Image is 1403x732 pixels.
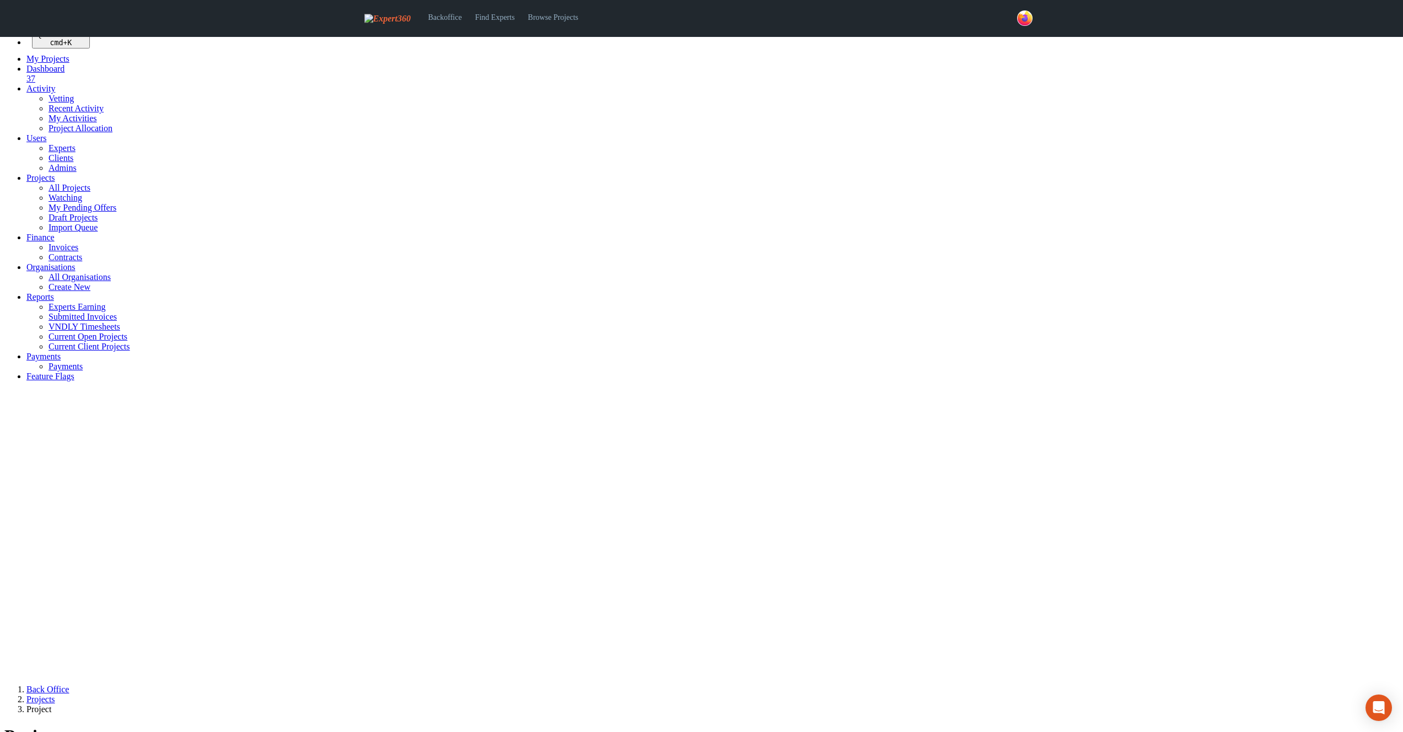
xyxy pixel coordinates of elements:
a: Dashboard 37 [26,64,1399,84]
a: Project Allocation [49,123,112,133]
img: Expert360 [364,14,411,24]
a: Payments [49,362,83,371]
a: Reports [26,292,54,302]
a: Experts Earning [49,302,106,311]
a: Organisations [26,262,76,272]
a: Contracts [49,252,82,262]
a: Finance [26,233,55,242]
div: + [36,39,85,47]
a: VNDLY Timesheets [49,322,120,331]
a: Submitted Invoices [49,312,117,321]
a: Admins [49,163,77,173]
span: Dashboard [26,64,64,73]
a: Activity [26,84,55,93]
a: Invoices [49,243,78,252]
button: Quick search... cmd+K [32,29,90,49]
a: My Pending Offers [49,203,116,212]
kbd: cmd [50,39,63,47]
a: Payments [26,352,61,361]
a: Current Open Projects [49,332,127,341]
span: 37 [26,74,35,83]
a: My Activities [49,114,97,123]
a: Back Office [26,685,69,694]
a: Current Client Projects [49,342,130,351]
a: Create New [49,282,90,292]
a: Users [26,133,46,143]
a: Vetting [49,94,74,103]
a: Recent Activity [49,104,104,113]
a: Projects [26,173,55,182]
img: 43c7540e-2bad-45db-b78b-6a21b27032e5-normal.png [1017,10,1033,26]
a: All Projects [49,183,90,192]
a: Import Queue [49,223,98,232]
a: Watching [49,193,82,202]
a: Clients [49,153,73,163]
kbd: K [67,39,72,47]
li: Project [26,704,1399,714]
a: Experts [49,143,76,153]
a: Projects [26,695,55,704]
a: Feature Flags [26,372,74,381]
a: My Projects [26,54,69,63]
a: All Organisations [49,272,111,282]
div: Open Intercom Messenger [1366,695,1392,721]
a: Draft Projects [49,213,98,222]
